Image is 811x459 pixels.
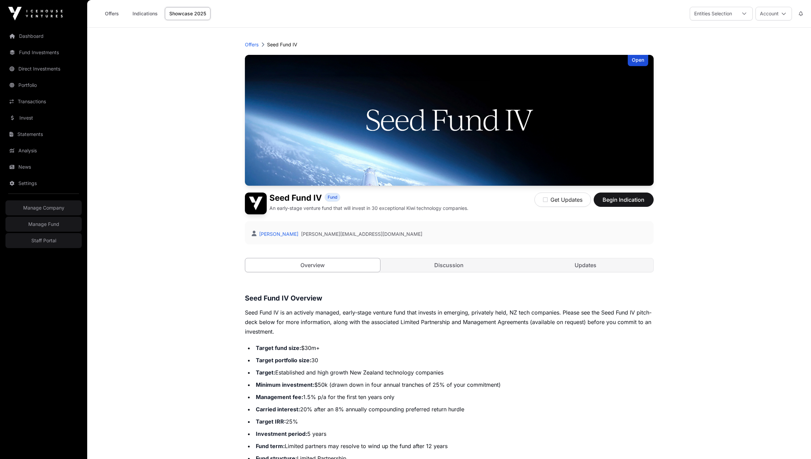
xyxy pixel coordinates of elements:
[594,199,654,206] a: Begin Indication
[5,110,82,125] a: Invest
[245,41,259,48] a: Offers
[254,343,654,353] li: $30m+
[5,94,82,109] a: Transactions
[256,357,311,364] strong: Target portfolio size:
[256,443,285,449] strong: Fund term:
[628,55,648,66] div: Open
[5,143,82,158] a: Analysis
[245,308,654,336] p: Seed Fund IV is an actively managed, early-stage venture fund that invests in emerging, privately...
[256,418,286,425] strong: Target IRR:
[254,417,654,426] li: 25%
[5,78,82,93] a: Portfolio
[254,429,654,439] li: 5 years
[245,55,654,186] img: Seed Fund IV
[301,231,422,238] a: [PERSON_NAME][EMAIL_ADDRESS][DOMAIN_NAME]
[245,258,653,272] nav: Tabs
[254,355,654,365] li: 30
[245,258,381,272] a: Overview
[5,200,82,215] a: Manage Company
[755,7,792,20] button: Account
[254,441,654,451] li: Limited partners may resolve to wind up the fund after 12 years
[5,29,82,44] a: Dashboard
[5,61,82,76] a: Direct Investments
[269,193,322,203] h1: Seed Fund IV
[5,127,82,142] a: Statements
[594,193,654,207] button: Begin Indication
[256,345,301,351] strong: Target fund size:
[5,159,82,174] a: News
[256,406,300,413] strong: Carried interest:
[8,7,63,20] img: Icehouse Ventures Logo
[254,404,654,414] li: 20% after an 8% annually compounding preferred return hurdle
[254,392,654,402] li: 1.5% p/a for the first ten years only
[256,394,303,400] strong: Management fee:
[518,258,653,272] a: Updates
[381,258,517,272] a: Discussion
[128,7,162,20] a: Indications
[269,205,468,212] p: An early-stage venture fund that will invest in 30 exceptional Kiwi technology companies.
[254,380,654,389] li: $50k (drawn down in four annual tranches of 25% of your commitment)
[245,293,654,304] h3: Seed Fund IV Overview
[5,45,82,60] a: Fund Investments
[5,217,82,232] a: Manage Fund
[256,369,275,376] strong: Target:
[5,233,82,248] a: Staff Portal
[254,368,654,377] li: Established and high growth New Zealand technology companies
[258,231,298,237] a: [PERSON_NAME]
[256,430,307,437] strong: Investment period:
[267,41,297,48] p: Seed Fund IV
[98,7,125,20] a: Offers
[534,193,591,207] button: Get Updates
[328,195,337,200] span: Fund
[245,193,267,214] img: Seed Fund IV
[602,196,645,204] span: Begin Indication
[256,381,314,388] strong: Minimum investment:
[5,176,82,191] a: Settings
[690,7,736,20] div: Entities Selection
[165,7,210,20] a: Showcase 2025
